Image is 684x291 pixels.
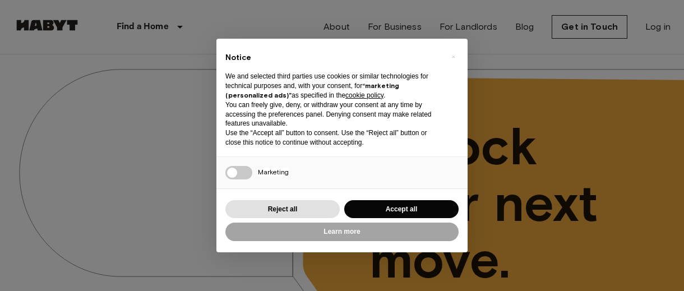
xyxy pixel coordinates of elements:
[451,50,455,63] span: ×
[225,128,441,147] p: Use the “Accept all” button to consent. Use the “Reject all” button or close this notice to conti...
[225,81,399,99] strong: “marketing (personalized ads)”
[444,48,462,66] button: Close this notice
[258,168,289,176] span: Marketing
[345,91,383,99] a: cookie policy
[225,52,441,63] h2: Notice
[344,200,459,219] button: Accept all
[225,72,441,100] p: We and selected third parties use cookies or similar technologies for technical purposes and, wit...
[225,100,441,128] p: You can freely give, deny, or withdraw your consent at any time by accessing the preferences pane...
[225,223,459,241] button: Learn more
[225,200,340,219] button: Reject all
